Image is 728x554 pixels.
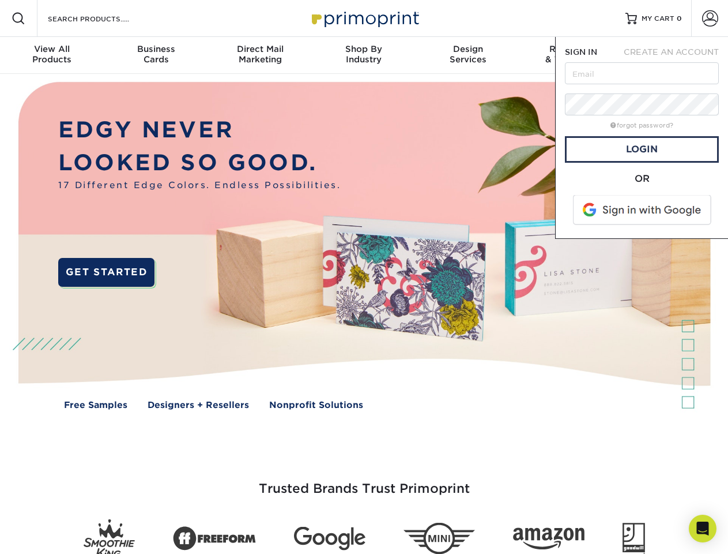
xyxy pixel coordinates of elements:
h3: Trusted Brands Trust Primoprint [27,454,701,510]
img: Google [294,527,365,551]
div: Industry [312,44,416,65]
iframe: Google Customer Reviews [3,519,98,550]
img: Primoprint [307,6,422,31]
span: Resources [520,44,624,54]
a: Designers + Resellers [148,399,249,412]
span: Shop By [312,44,416,54]
a: forgot password? [610,122,673,129]
input: SEARCH PRODUCTS..... [47,12,159,25]
a: Nonprofit Solutions [269,399,363,412]
p: LOOKED SO GOOD. [58,147,341,179]
p: EDGY NEVER [58,114,341,147]
div: Services [416,44,520,65]
a: Login [565,136,719,163]
span: 0 [677,14,682,23]
span: CREATE AN ACCOUNT [624,47,719,57]
a: Shop ByIndustry [312,37,416,74]
input: Email [565,62,719,84]
a: Direct MailMarketing [208,37,312,74]
span: SIGN IN [565,47,597,57]
span: Design [416,44,520,54]
span: Direct Mail [208,44,312,54]
div: Marketing [208,44,312,65]
a: Resources& Templates [520,37,624,74]
a: GET STARTED [58,258,154,287]
a: BusinessCards [104,37,208,74]
div: Open Intercom Messenger [689,515,716,542]
div: OR [565,172,719,186]
div: Cards [104,44,208,65]
img: Goodwill [623,523,645,554]
span: 17 Different Edge Colors. Endless Possibilities. [58,179,341,192]
span: MY CART [642,14,674,24]
div: & Templates [520,44,624,65]
span: Business [104,44,208,54]
img: Amazon [513,528,584,550]
a: Free Samples [64,399,127,412]
a: DesignServices [416,37,520,74]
